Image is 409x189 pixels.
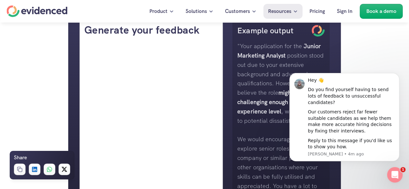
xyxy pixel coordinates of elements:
p: Customers [225,7,250,16]
p: Pricing [309,7,325,16]
h6: Share [14,153,27,162]
strong: Junior Marketing Analyst [237,42,322,59]
a: Sign In [332,4,357,19]
span: 1 [400,167,405,172]
p: Book a demo [366,7,396,16]
p: Resources [268,7,291,16]
a: Book a demo [360,4,403,19]
iframe: Intercom live chat [387,167,403,183]
a: Pricing [305,4,330,19]
p: "Your application for the position stood out due to your extensive background and advanced qualif... [237,42,325,125]
p: Product [149,7,167,16]
iframe: Intercom notifications message [280,70,409,172]
p: Sign In [337,7,352,16]
strong: might not be challenging enough for your experience level [237,89,313,115]
p: Solutions [186,7,207,16]
a: Home [6,5,67,17]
